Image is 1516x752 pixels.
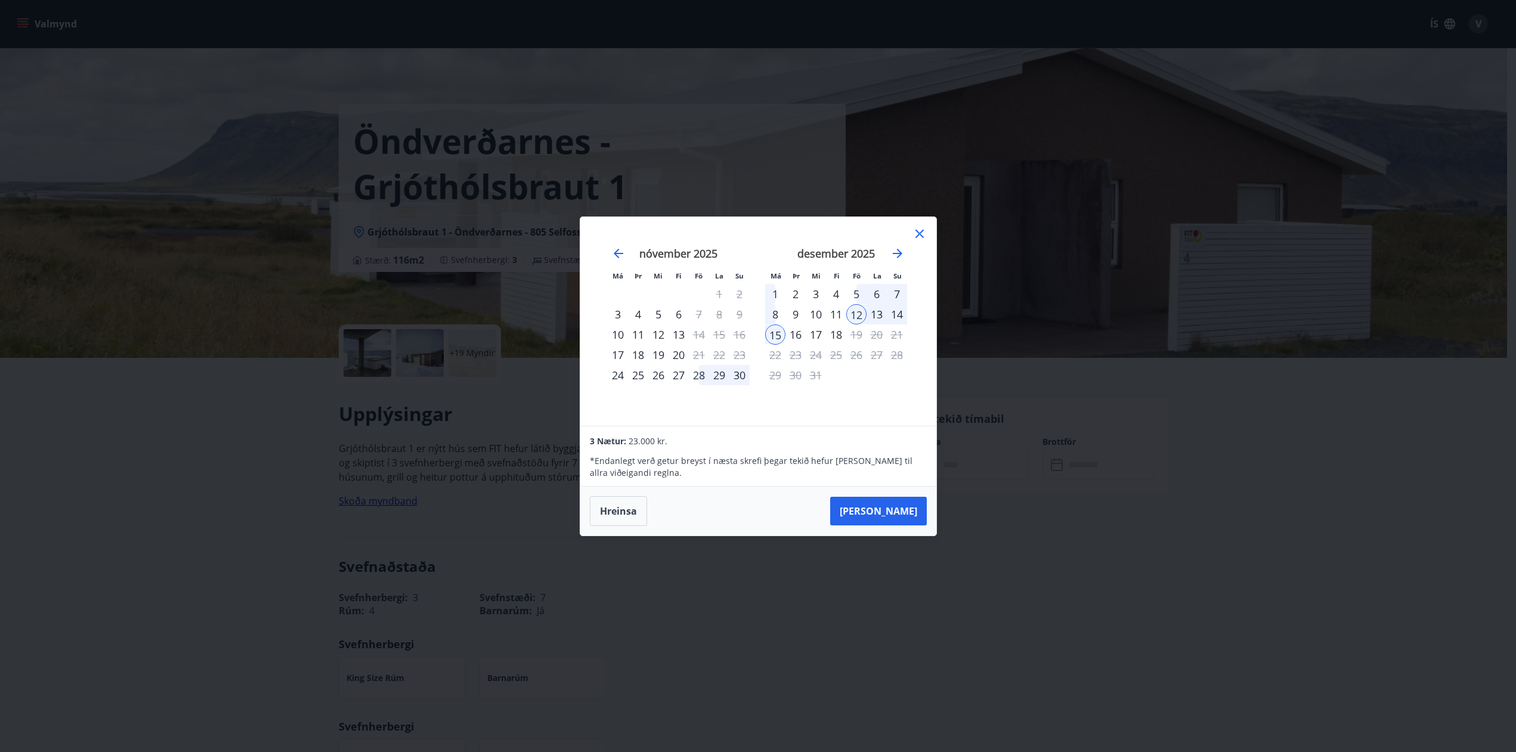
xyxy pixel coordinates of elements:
small: Su [735,271,744,280]
div: 10 [806,304,826,324]
td: Not available. sunnudagur, 16. nóvember 2025 [729,324,750,345]
td: Choose föstudagur, 19. desember 2025 as your check-in date. It’s available. [846,324,867,345]
td: Selected as start date. föstudagur, 12. desember 2025 [846,304,867,324]
td: Choose miðvikudagur, 17. desember 2025 as your check-in date. It’s available. [806,324,826,345]
div: 26 [648,365,669,385]
div: Move forward to switch to the next month. [890,246,905,261]
td: Choose föstudagur, 7. nóvember 2025 as your check-in date. It’s available. [689,304,709,324]
div: 19 [648,345,669,365]
td: Not available. laugardagur, 20. desember 2025 [867,324,887,345]
td: Not available. föstudagur, 26. desember 2025 [846,345,867,365]
small: Fi [676,271,682,280]
div: 25 [628,365,648,385]
td: Choose sunnudagur, 7. desember 2025 as your check-in date. It’s available. [887,284,907,304]
div: Aðeins innritun í boði [608,345,628,365]
td: Choose laugardagur, 29. nóvember 2025 as your check-in date. It’s available. [709,365,729,385]
td: Choose mánudagur, 17. nóvember 2025 as your check-in date. It’s available. [608,345,628,365]
small: Fi [834,271,840,280]
div: 11 [628,324,648,345]
div: 4 [826,284,846,304]
div: 20 [669,345,689,365]
td: Choose mánudagur, 1. desember 2025 as your check-in date. It’s available. [765,284,785,304]
td: Choose mánudagur, 10. nóvember 2025 as your check-in date. It’s available. [608,324,628,345]
div: Aðeins útritun í boði [689,304,709,324]
div: Aðeins útritun í boði [846,324,867,345]
small: Má [771,271,781,280]
td: Not available. mánudagur, 29. desember 2025 [765,365,785,385]
td: Not available. laugardagur, 8. nóvember 2025 [709,304,729,324]
td: Choose þriðjudagur, 4. nóvember 2025 as your check-in date. It’s available. [628,304,648,324]
td: Choose fimmtudagur, 11. desember 2025 as your check-in date. It’s available. [826,304,846,324]
button: [PERSON_NAME] [830,497,927,525]
div: Move backward to switch to the previous month. [611,246,626,261]
small: Þr [635,271,642,280]
strong: desember 2025 [797,246,875,261]
td: Choose miðvikudagur, 12. nóvember 2025 as your check-in date. It’s available. [648,324,669,345]
small: La [715,271,723,280]
td: Not available. laugardagur, 27. desember 2025 [867,345,887,365]
div: 6 [669,304,689,324]
div: Aðeins útritun í boði [689,324,709,345]
div: 2 [785,284,806,304]
div: 5 [648,304,669,324]
div: 13 [669,324,689,345]
td: Not available. laugardagur, 1. nóvember 2025 [709,284,729,304]
td: Choose miðvikudagur, 5. nóvember 2025 as your check-in date. It’s available. [648,304,669,324]
td: Selected as end date. mánudagur, 15. desember 2025 [765,324,785,345]
div: Aðeins innritun í boði [608,365,628,385]
td: Choose fimmtudagur, 27. nóvember 2025 as your check-in date. It’s available. [669,365,689,385]
div: 15 [765,324,785,345]
td: Not available. laugardagur, 22. nóvember 2025 [709,345,729,365]
td: Not available. sunnudagur, 9. nóvember 2025 [729,304,750,324]
div: Aðeins innritun í boði [608,304,628,324]
td: Choose þriðjudagur, 16. desember 2025 as your check-in date. It’s available. [785,324,806,345]
td: Choose þriðjudagur, 2. desember 2025 as your check-in date. It’s available. [785,284,806,304]
span: 3 Nætur: [590,435,626,447]
td: Choose þriðjudagur, 9. desember 2025 as your check-in date. It’s available. [785,304,806,324]
td: Choose sunnudagur, 30. nóvember 2025 as your check-in date. It’s available. [729,365,750,385]
div: 12 [846,304,867,324]
div: 27 [669,365,689,385]
td: Choose miðvikudagur, 10. desember 2025 as your check-in date. It’s available. [806,304,826,324]
td: Choose laugardagur, 6. desember 2025 as your check-in date. It’s available. [867,284,887,304]
td: Choose fimmtudagur, 13. nóvember 2025 as your check-in date. It’s available. [669,324,689,345]
td: Choose mánudagur, 8. desember 2025 as your check-in date. It’s available. [765,304,785,324]
div: 3 [806,284,826,304]
div: 11 [826,304,846,324]
td: Choose miðvikudagur, 19. nóvember 2025 as your check-in date. It’s available. [648,345,669,365]
small: Þr [793,271,800,280]
td: Choose miðvikudagur, 3. desember 2025 as your check-in date. It’s available. [806,284,826,304]
td: Choose föstudagur, 14. nóvember 2025 as your check-in date. It’s available. [689,324,709,345]
td: Choose fimmtudagur, 4. desember 2025 as your check-in date. It’s available. [826,284,846,304]
div: 1 [765,284,785,304]
td: Selected. laugardagur, 13. desember 2025 [867,304,887,324]
small: La [873,271,881,280]
div: 16 [785,324,806,345]
div: Calendar [595,231,922,411]
p: * Endanlegt verð getur breyst í næsta skrefi þegar tekið hefur [PERSON_NAME] til allra viðeigandi... [590,455,926,479]
small: Mi [812,271,821,280]
td: Choose föstudagur, 21. nóvember 2025 as your check-in date. It’s available. [689,345,709,365]
td: Choose þriðjudagur, 18. nóvember 2025 as your check-in date. It’s available. [628,345,648,365]
small: Su [893,271,902,280]
small: Mi [654,271,663,280]
strong: nóvember 2025 [639,246,717,261]
td: Selected. sunnudagur, 14. desember 2025 [887,304,907,324]
td: Not available. sunnudagur, 23. nóvember 2025 [729,345,750,365]
div: 17 [806,324,826,345]
td: Not available. þriðjudagur, 30. desember 2025 [785,365,806,385]
td: Choose mánudagur, 3. nóvember 2025 as your check-in date. It’s available. [608,304,628,324]
td: Choose fimmtudagur, 18. desember 2025 as your check-in date. It’s available. [826,324,846,345]
div: 6 [867,284,887,304]
div: 28 [689,365,709,385]
div: 14 [887,304,907,324]
div: 18 [628,345,648,365]
div: 13 [867,304,887,324]
div: 18 [826,324,846,345]
td: Choose þriðjudagur, 11. nóvember 2025 as your check-in date. It’s available. [628,324,648,345]
span: 23.000 kr. [629,435,667,447]
div: 7 [887,284,907,304]
td: Not available. sunnudagur, 21. desember 2025 [887,324,907,345]
td: Choose mánudagur, 24. nóvember 2025 as your check-in date. It’s available. [608,365,628,385]
small: Má [612,271,623,280]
